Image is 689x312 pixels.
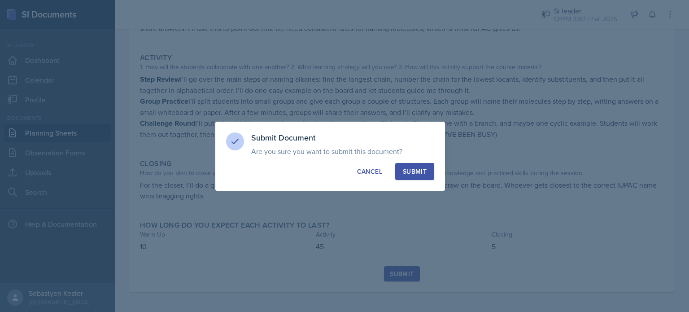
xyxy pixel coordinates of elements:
button: Cancel [349,163,390,180]
div: Submit [403,167,427,176]
p: Are you sure you want to submit this document? [251,147,434,156]
button: Submit [395,163,434,180]
div: Cancel [357,167,382,176]
h3: Submit Document [251,132,434,143]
